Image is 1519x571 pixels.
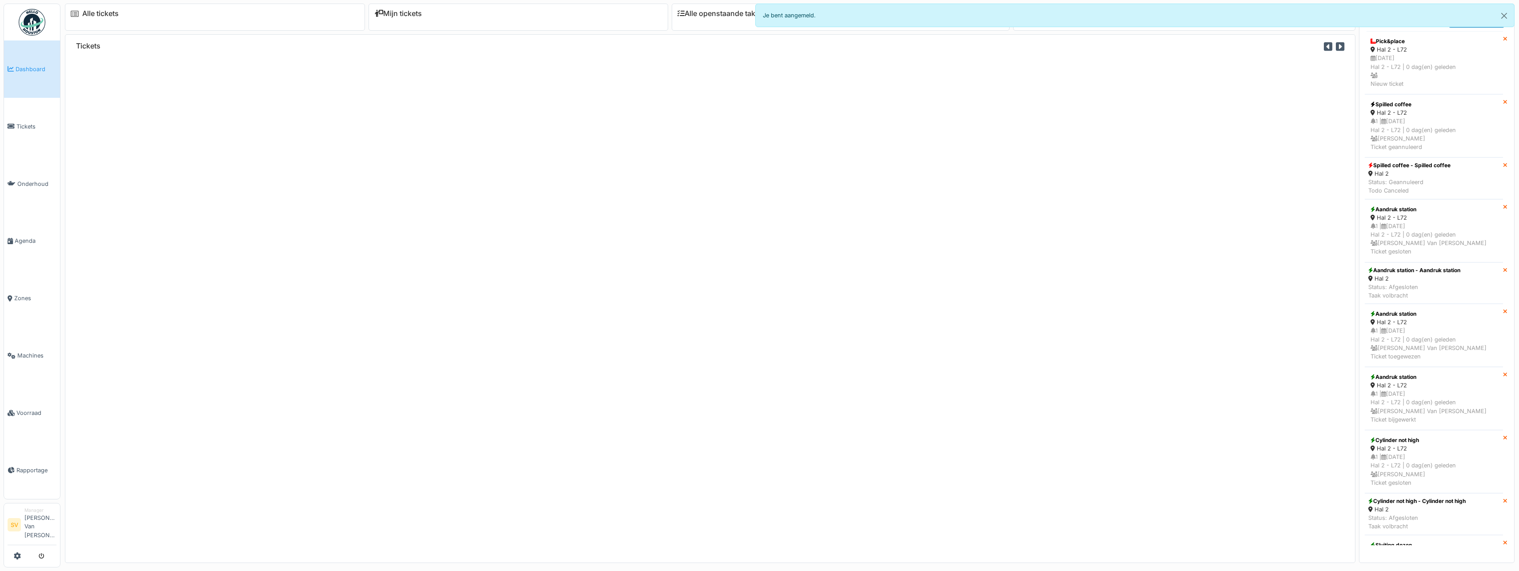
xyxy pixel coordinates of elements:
a: Spilled coffee Hal 2 - L72 1 |[DATE]Hal 2 - L72 | 0 dag(en) geleden [PERSON_NAME]Ticket geannuleerd [1365,94,1503,157]
div: Spilled coffee - Spilled coffee [1368,161,1451,169]
div: [DATE] Hal 2 - L72 | 0 dag(en) geleden Nieuw ticket [1371,54,1497,88]
div: Aandruk station [1371,205,1497,213]
div: 1 | [DATE] Hal 2 - L72 | 0 dag(en) geleden [PERSON_NAME] Van [PERSON_NAME] Ticket bijgewerkt [1371,390,1497,424]
div: Hal 2 [1368,169,1451,178]
img: Badge_color-CXgf-gQk.svg [19,9,45,36]
a: Aandruk station - Aandruk station Hal 2 Status: AfgeslotenTaak volbracht [1365,262,1503,304]
a: Tickets [4,98,60,155]
span: translation missing: nl.notification.todo_canceled [1368,187,1409,194]
div: Pick&place [1371,37,1497,45]
span: Tickets [16,122,56,131]
span: Rapportage [16,466,56,474]
div: Hal 2 [1368,505,1466,514]
button: Close [1494,4,1514,28]
a: Zones [4,269,60,327]
div: Aandruk station [1371,310,1497,318]
div: Status: Afgesloten Taak volbracht [1368,283,1460,300]
div: 1 | [DATE] Hal 2 - L72 | 0 dag(en) geleden [PERSON_NAME] Van [PERSON_NAME] Ticket toegewezen [1371,326,1497,361]
div: Hal 2 - L72 [1371,109,1497,117]
span: Zones [14,294,56,302]
div: Hal 2 - L72 [1371,444,1497,453]
a: Alle tickets [82,9,119,18]
a: Dashboard [4,40,60,98]
div: Hal 2 - L72 [1371,213,1497,222]
a: Agenda [4,213,60,270]
a: Cylinder not high Hal 2 - L72 1 |[DATE]Hal 2 - L72 | 0 dag(en) geleden [PERSON_NAME]Ticket gesloten [1365,430,1503,493]
div: 1 | [DATE] Hal 2 - L72 | 0 dag(en) geleden [PERSON_NAME] Van [PERSON_NAME] Ticket gesloten [1371,222,1497,256]
span: Dashboard [16,65,56,73]
a: Cylinder not high - Cylinder not high Hal 2 Status: AfgeslotenTaak volbracht [1365,493,1503,535]
a: Onderhoud [4,155,60,213]
a: Pick&place Hal 2 - L72 [DATE]Hal 2 - L72 | 0 dag(en) geleden Nieuw ticket [1365,31,1503,94]
div: 1 | [DATE] Hal 2 - L72 | 0 dag(en) geleden [PERSON_NAME] Ticket geannuleerd [1371,117,1497,151]
div: Sluiting dozen [1371,541,1497,549]
h6: Tickets [76,42,100,50]
a: Mijn tickets [374,9,422,18]
a: Aandruk station Hal 2 - L72 1 |[DATE]Hal 2 - L72 | 0 dag(en) geleden [PERSON_NAME] Van [PERSON_NA... [1365,367,1503,430]
span: Machines [17,351,56,360]
div: Hal 2 - L72 [1371,45,1497,54]
div: Manager [24,507,56,514]
div: Hal 2 - L72 [1371,381,1497,390]
div: Aandruk station - Aandruk station [1368,266,1460,274]
div: Aandruk station [1371,373,1497,381]
div: Hal 2 - L72 [1371,318,1497,326]
div: Je bent aangemeld. [755,4,1515,27]
a: Aandruk station Hal 2 - L72 1 |[DATE]Hal 2 - L72 | 0 dag(en) geleden [PERSON_NAME] Van [PERSON_NA... [1365,199,1503,262]
div: Status: Afgesloten Taak volbracht [1368,514,1466,531]
div: Cylinder not high - Cylinder not high [1368,497,1466,505]
a: Voorraad [4,384,60,442]
a: Alle openstaande taken [677,9,764,18]
div: Spilled coffee [1371,101,1497,109]
a: Spilled coffee - Spilled coffee Hal 2 Status: Geannuleerd Todo Canceled [1365,157,1503,199]
div: 1 | [DATE] Hal 2 - L72 | 0 dag(en) geleden [PERSON_NAME] Ticket gesloten [1371,453,1497,487]
a: Machines [4,327,60,384]
div: Status: Geannuleerd [1368,178,1451,195]
a: Rapportage [4,442,60,499]
a: Aandruk station Hal 2 - L72 1 |[DATE]Hal 2 - L72 | 0 dag(en) geleden [PERSON_NAME] Van [PERSON_NA... [1365,304,1503,367]
span: Voorraad [16,409,56,417]
div: Hal 2 [1368,274,1460,283]
a: SV Manager[PERSON_NAME] Van [PERSON_NAME] [8,507,56,545]
span: Agenda [15,237,56,245]
div: Cylinder not high [1371,436,1497,444]
li: SV [8,518,21,531]
span: Onderhoud [17,180,56,188]
li: [PERSON_NAME] Van [PERSON_NAME] [24,507,56,543]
